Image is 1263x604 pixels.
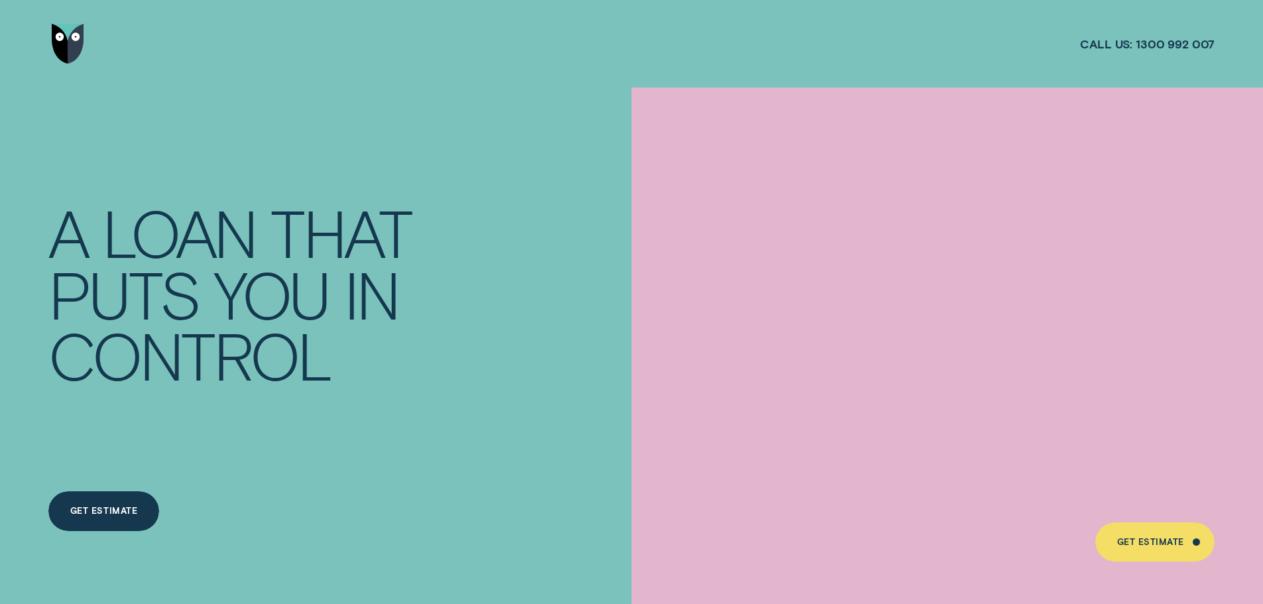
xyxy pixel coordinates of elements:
h4: A LOAN THAT PUTS YOU IN CONTROL [48,202,428,385]
span: Call us: [1080,36,1132,52]
a: Call us:1300 992 007 [1080,36,1215,52]
span: 1300 992 007 [1136,36,1215,52]
a: Get Estimate [48,491,159,531]
img: Wisr [52,24,85,64]
a: Get Estimate [1095,522,1215,562]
